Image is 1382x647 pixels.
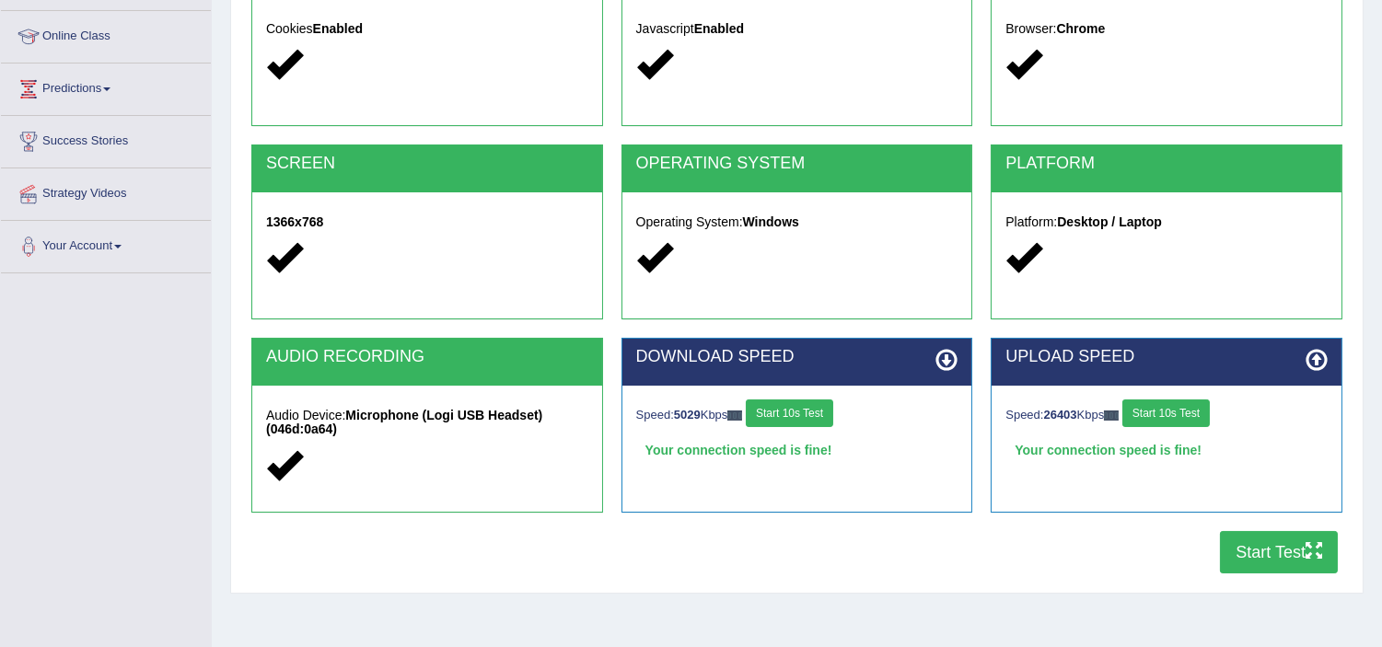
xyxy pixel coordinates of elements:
h5: Audio Device: [266,409,588,437]
strong: Desktop / Laptop [1057,214,1162,229]
a: Success Stories [1,116,211,162]
h2: UPLOAD SPEED [1005,348,1328,366]
strong: Chrome [1057,21,1106,36]
div: Your connection speed is fine! [636,436,958,464]
h2: OPERATING SYSTEM [636,155,958,173]
strong: Enabled [313,21,363,36]
a: Strategy Videos [1,168,211,214]
h2: DOWNLOAD SPEED [636,348,958,366]
a: Predictions [1,64,211,110]
h5: Javascript [636,22,958,36]
strong: 1366x768 [266,214,323,229]
a: Online Class [1,11,211,57]
h5: Cookies [266,22,588,36]
h2: PLATFORM [1005,155,1328,173]
h2: SCREEN [266,155,588,173]
div: Your connection speed is fine! [1005,436,1328,464]
h5: Operating System: [636,215,958,229]
button: Start 10s Test [1122,399,1210,427]
a: Your Account [1,221,211,267]
img: ajax-loader-fb-connection.gif [727,410,742,421]
strong: 5029 [674,408,701,422]
img: ajax-loader-fb-connection.gif [1104,410,1119,421]
strong: Windows [743,214,799,229]
h5: Platform: [1005,215,1328,229]
div: Speed: Kbps [1005,399,1328,432]
button: Start Test [1220,531,1338,573]
button: Start 10s Test [746,399,833,427]
strong: Enabled [694,21,744,36]
h5: Browser: [1005,22,1328,36]
div: Speed: Kbps [636,399,958,432]
strong: 26403 [1044,408,1077,422]
h2: AUDIO RECORDING [266,348,588,366]
strong: Microphone (Logi USB Headset) (046d:0a64) [266,408,542,436]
